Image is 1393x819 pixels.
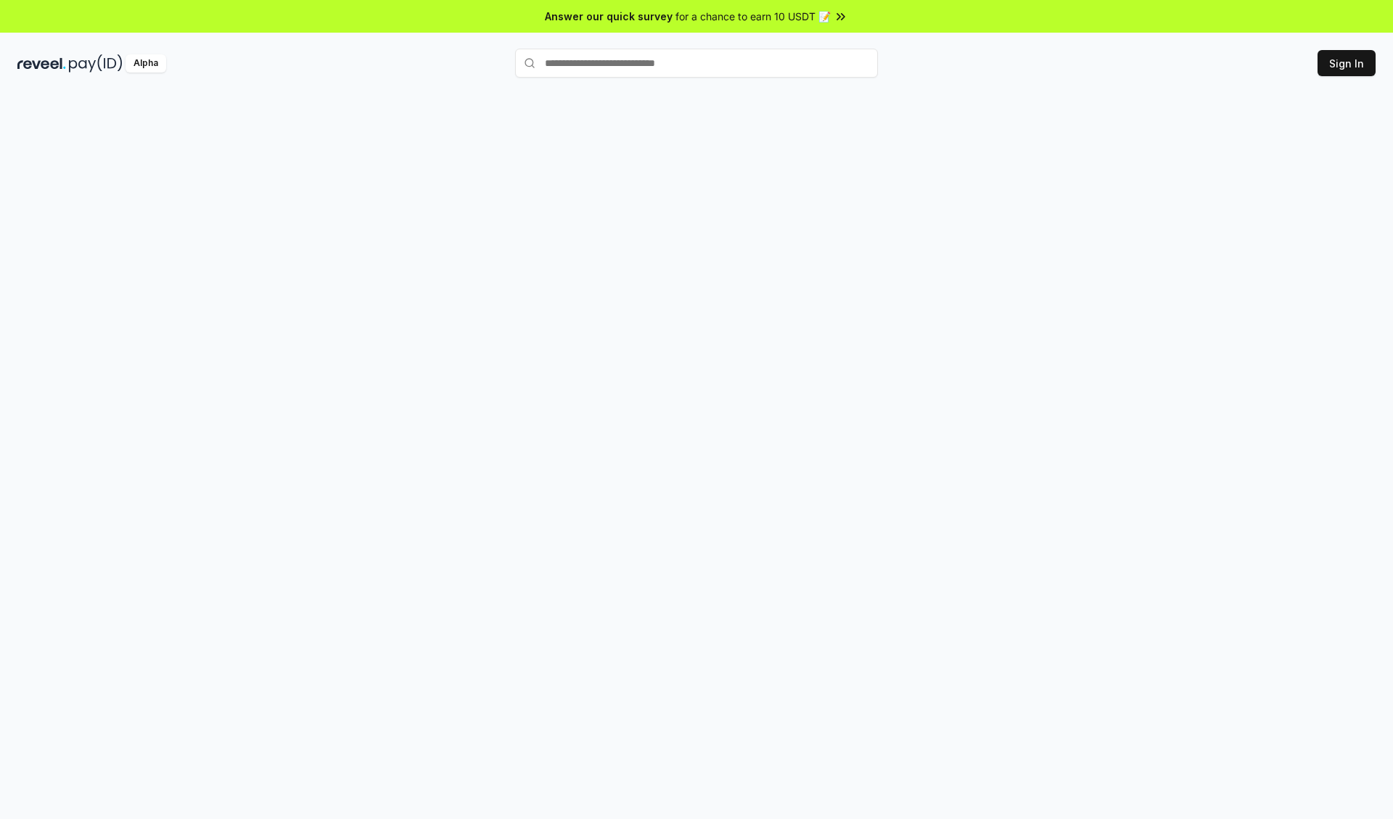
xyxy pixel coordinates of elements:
span: Answer our quick survey [545,9,673,24]
img: pay_id [69,54,123,73]
span: for a chance to earn 10 USDT 📝 [675,9,831,24]
div: Alpha [126,54,166,73]
button: Sign In [1318,50,1376,76]
img: reveel_dark [17,54,66,73]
